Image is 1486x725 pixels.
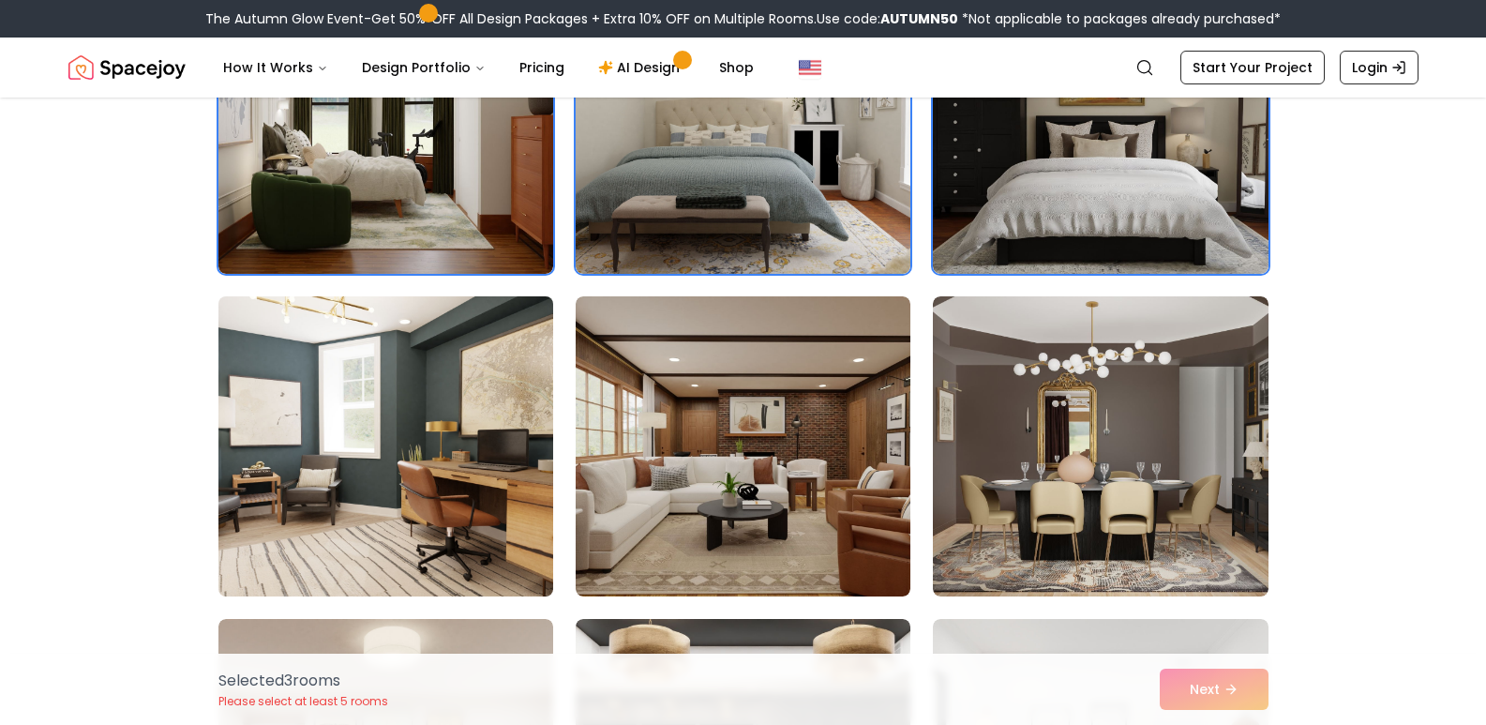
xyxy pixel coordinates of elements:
[218,694,388,709] p: Please select at least 5 rooms
[817,9,958,28] span: Use code:
[799,56,821,79] img: United States
[208,49,769,86] nav: Main
[347,49,501,86] button: Design Portfolio
[68,49,186,86] a: Spacejoy
[880,9,958,28] b: AUTUMN50
[704,49,769,86] a: Shop
[208,49,343,86] button: How It Works
[210,289,562,604] img: Room room-4
[205,9,1281,28] div: The Autumn Glow Event-Get 50% OFF All Design Packages + Extra 10% OFF on Multiple Rooms.
[504,49,579,86] a: Pricing
[1180,51,1325,84] a: Start Your Project
[933,296,1268,597] img: Room room-6
[218,670,388,692] p: Selected 3 room s
[958,9,1281,28] span: *Not applicable to packages already purchased*
[68,49,186,86] img: Spacejoy Logo
[576,296,910,597] img: Room room-5
[1340,51,1418,84] a: Login
[583,49,700,86] a: AI Design
[68,38,1418,98] nav: Global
